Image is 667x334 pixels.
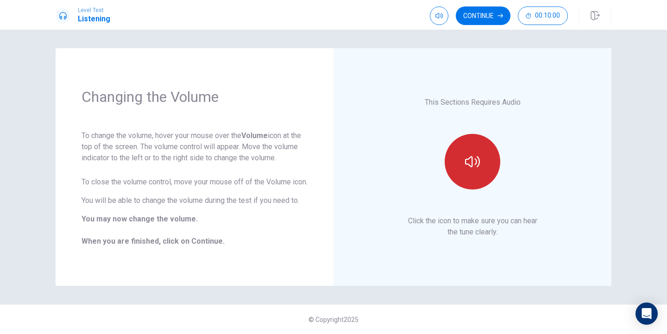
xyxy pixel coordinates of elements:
span: 00:10:00 [535,12,560,19]
p: This Sections Requires Audio [425,97,521,108]
span: Level Test [78,7,110,13]
button: Continue [456,6,510,25]
h1: Listening [78,13,110,25]
p: Click the icon to make sure you can hear the tune clearly. [408,215,537,238]
b: You may now change the volume. When you are finished, click on Continue. [82,214,225,246]
p: To close the volume control, move your mouse off of the Volume icon. [82,176,308,188]
strong: Volume [241,131,268,140]
p: To change the volume, hover your mouse over the icon at the top of the screen. The volume control... [82,130,308,164]
p: You will be able to change the volume during the test if you need to. [82,195,308,206]
span: © Copyright 2025 [308,316,359,323]
h1: Changing the Volume [82,88,308,106]
button: 00:10:00 [518,6,568,25]
div: Open Intercom Messenger [636,302,658,325]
